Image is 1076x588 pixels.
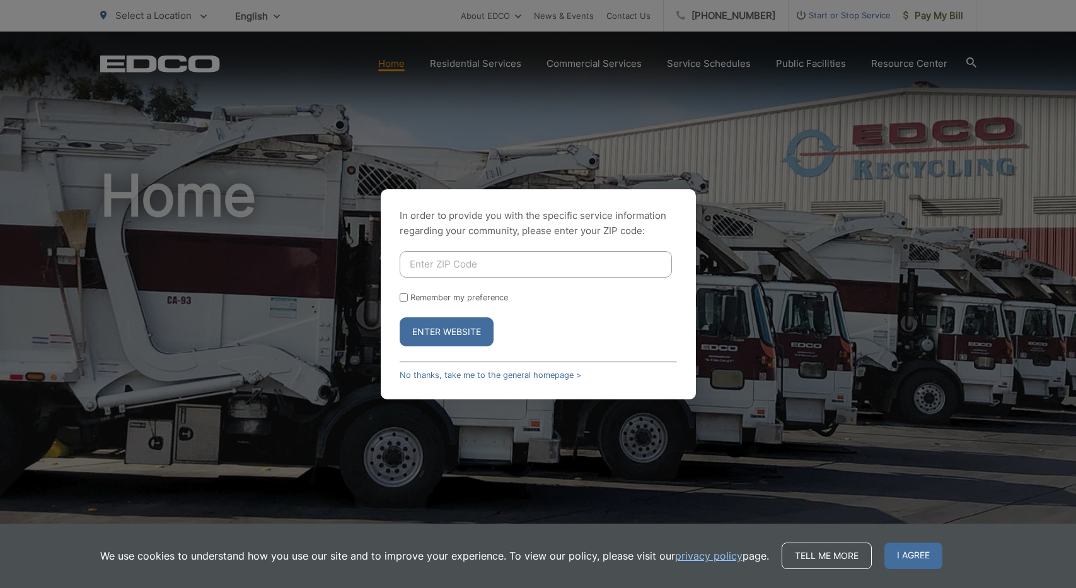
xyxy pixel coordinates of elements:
[400,251,672,278] input: Enter ZIP Code
[410,293,508,302] label: Remember my preference
[400,208,677,238] p: In order to provide you with the specific service information regarding your community, please en...
[782,543,872,569] a: Tell me more
[884,543,942,569] span: I agree
[100,548,769,563] p: We use cookies to understand how you use our site and to improve your experience. To view our pol...
[400,317,494,346] button: Enter Website
[400,370,581,380] a: No thanks, take me to the general homepage >
[675,548,743,563] a: privacy policy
